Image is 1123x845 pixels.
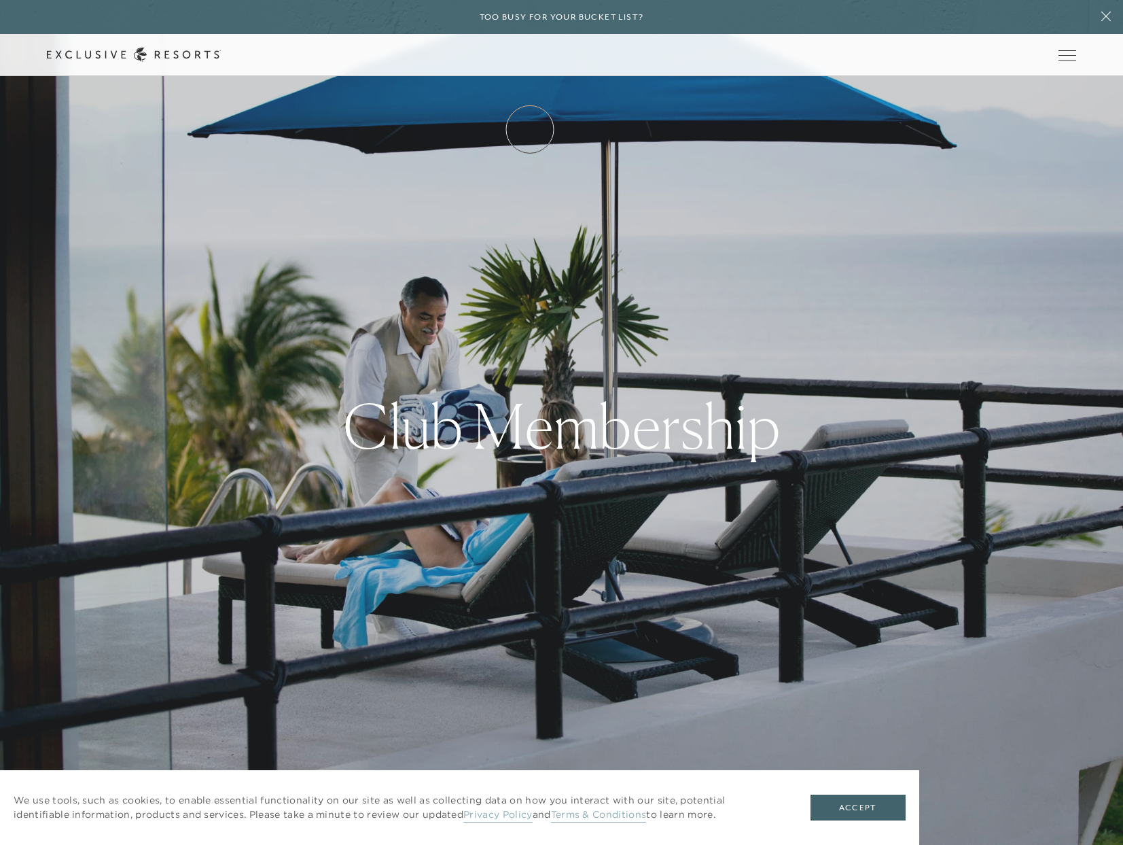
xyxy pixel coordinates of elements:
[343,396,781,457] h1: Club Membership
[14,793,783,822] p: We use tools, such as cookies, to enable essential functionality on our site as well as collectin...
[480,11,644,24] h6: Too busy for your bucket list?
[463,808,532,823] a: Privacy Policy
[551,808,647,823] a: Terms & Conditions
[1058,50,1076,60] button: Open navigation
[810,795,906,821] button: Accept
